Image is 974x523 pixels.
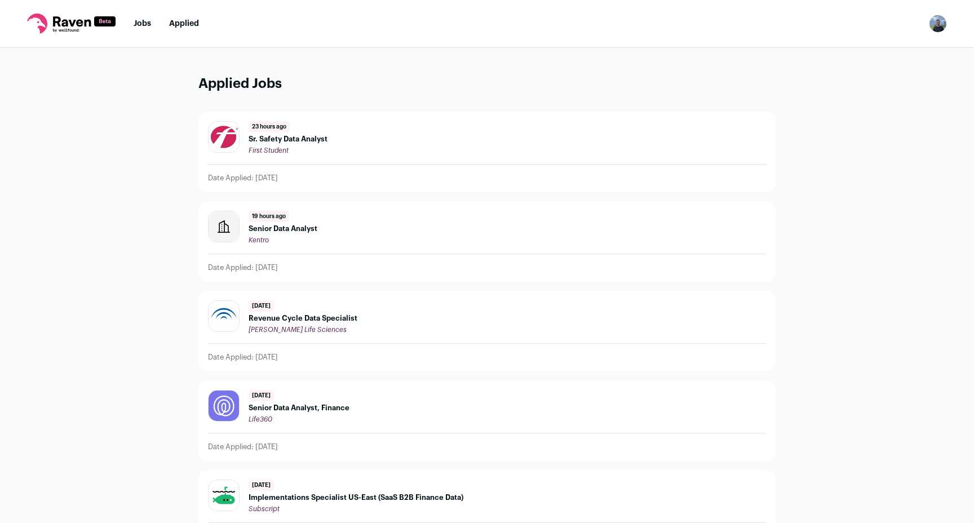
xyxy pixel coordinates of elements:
span: Life360 [249,416,272,423]
span: 19 hours ago [249,211,289,222]
a: [DATE] Senior Data Analyst, Finance Life360 Date Applied: [DATE] [199,381,775,460]
a: [DATE] Revenue Cycle Data Specialist [PERSON_NAME] Life Sciences Date Applied: [DATE] [199,291,775,371]
img: 548b4e1fe533fc5edba39e505b94a62fec8764d3681079a6f514f1c4e84b46ea.jpg [209,480,239,511]
p: Date Applied: [DATE] [208,442,278,451]
span: Implementations Specialist US-East (SaaS B2B Finance Data) [249,493,463,502]
span: [DATE] [249,300,274,312]
span: Revenue Cycle Data Specialist [249,314,357,323]
p: Date Applied: [DATE] [208,263,278,272]
h1: Applied Jobs [198,75,776,94]
img: cd58d8a04333060357dc71f5b063e10e5fca10bafcc06bae69f82dd929015042.jpg [209,391,239,421]
a: 19 hours ago Senior Data Analyst Kentro Date Applied: [DATE] [199,202,775,281]
span: First Student [249,147,289,154]
span: [PERSON_NAME] Life Sciences [249,326,347,333]
a: Applied [169,20,199,28]
img: 5598f2e3aadf89abe6c394f92bfb0de2458c7498ab623187b1578c2a8456ab3d.jpg [209,301,239,331]
span: [DATE] [249,480,274,491]
p: Date Applied: [DATE] [208,353,278,362]
img: company-logo-placeholder-414d4e2ec0e2ddebbe968bf319fdfe5acfe0c9b87f798d344e800bc9a89632a0.png [209,211,239,242]
img: 14342033-medium_jpg [929,15,947,33]
a: Jobs [134,20,151,28]
span: Kentro [249,237,269,243]
span: Sr. Safety Data Analyst [249,135,327,144]
span: Senior Data Analyst, Finance [249,404,349,413]
span: [DATE] [249,390,274,401]
span: Subscript [249,506,280,512]
button: Open dropdown [929,15,947,33]
img: 52ab165c1f68162d2690a97539b5d424dbc0c6c3112b4ed65b41b5776dde9aac.jpg [209,122,239,152]
p: Date Applied: [DATE] [208,174,278,183]
span: Senior Data Analyst [249,224,317,233]
a: 23 hours ago Sr. Safety Data Analyst First Student Date Applied: [DATE] [199,112,775,192]
span: 23 hours ago [249,121,290,132]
